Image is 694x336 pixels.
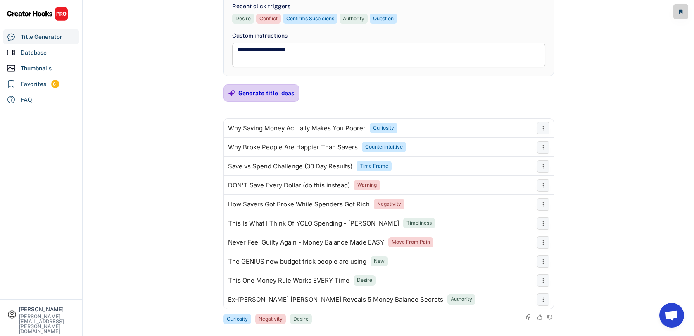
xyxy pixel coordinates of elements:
div: [PERSON_NAME] [19,307,75,312]
div: Never Feel Guilty Again - Money Balance Made EASY [228,239,384,246]
div: This One Money Rule Works EVERY Time [228,277,349,284]
div: Title Generator [21,33,62,41]
div: Ex-[PERSON_NAME] [PERSON_NAME] Reveals 5 Money Balance Secrets [228,296,443,303]
div: Negativity [259,316,283,323]
div: How Savers Got Broke While Spenders Got Rich [228,201,370,208]
div: Warning [357,182,377,189]
div: 61 [51,81,59,88]
div: Thumbnails [21,64,52,73]
div: Database [21,48,47,57]
a: Open chat [659,303,684,328]
div: Why Broke People Are Happier Than Savers [228,144,358,151]
div: Move From Pain [392,239,430,246]
div: Generate title ideas [238,89,295,97]
div: Timeliness [406,220,432,227]
div: This Is What I Think Of YOLO Spending - [PERSON_NAME] [228,220,399,227]
div: Recent click triggers [232,2,290,11]
div: Negativity [377,201,401,208]
div: Question [373,15,394,22]
div: Curiosity [373,125,394,132]
div: The GENIUS new budget trick people are using [228,258,366,265]
div: Curiosity [227,316,248,323]
div: Desire [293,316,309,323]
div: Authority [451,296,472,303]
div: Counterintuitive [365,144,403,151]
img: CHPRO%20Logo.svg [7,7,69,21]
div: Authority [343,15,364,22]
div: New [374,258,385,265]
div: Desire [235,15,251,22]
div: Custom instructions [232,31,545,40]
div: Desire [357,277,372,284]
div: [PERSON_NAME][EMAIL_ADDRESS][PERSON_NAME][DOMAIN_NAME] [19,314,75,334]
div: Confirms Suspicions [286,15,334,22]
div: Favorites [21,80,46,89]
div: Why Saving Money Actually Makes You Poorer [228,125,366,132]
div: Save vs Spend Challenge (30 Day Results) [228,163,352,170]
div: FAQ [21,96,32,104]
div: Conflict [259,15,278,22]
div: DON'T Save Every Dollar (do this instead) [228,182,350,189]
div: Time Frame [360,163,388,170]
